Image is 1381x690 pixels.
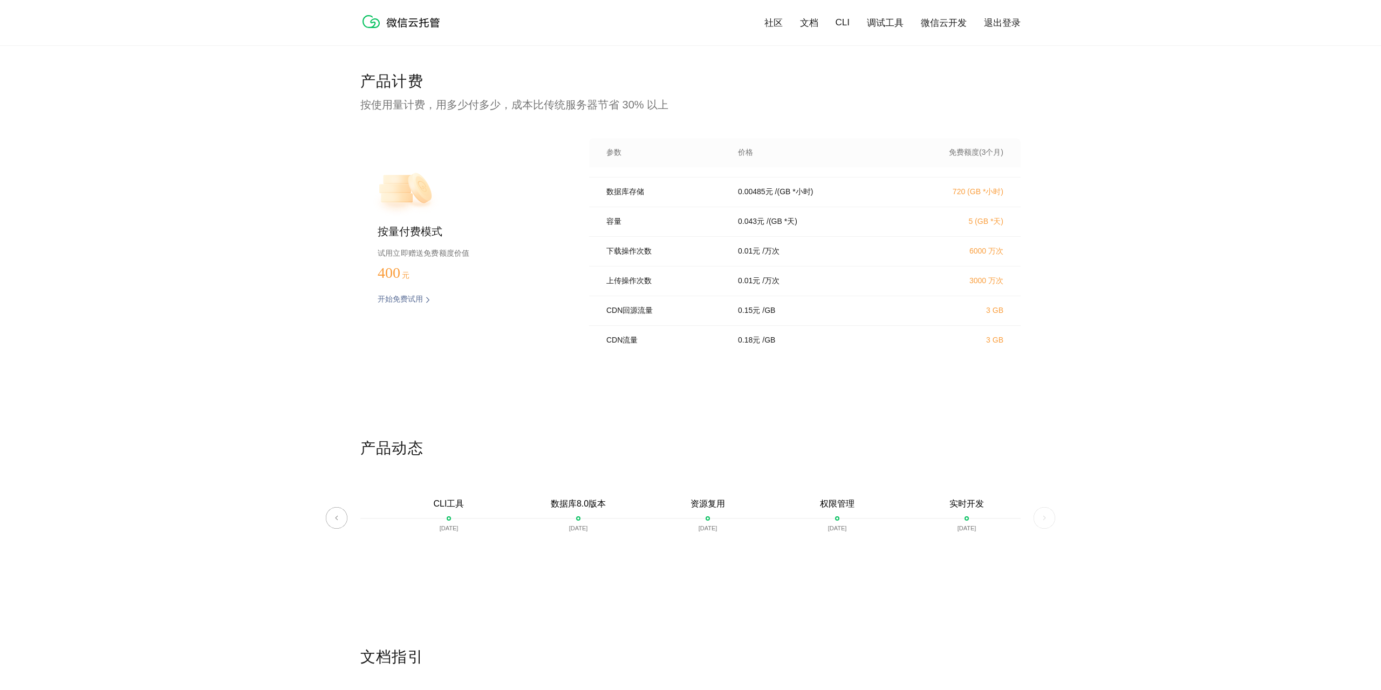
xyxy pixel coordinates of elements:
p: 5 (GB *天) [908,217,1003,227]
p: CLI工具 [434,498,464,510]
p: 3 GB [908,306,1003,315]
p: 6000 万次 [908,247,1003,256]
p: 400 [378,264,432,282]
a: 文档 [800,17,818,29]
a: 调试工具 [867,17,904,29]
p: 资源复用 [690,498,725,510]
p: 参数 [606,148,723,158]
a: 社区 [764,17,783,29]
p: 试用立即赠送免费额度价值 [378,246,555,260]
p: 产品计费 [360,71,1021,93]
p: 按量付费模式 [378,224,555,240]
p: 下载操作次数 [606,247,723,256]
p: / GB [762,306,775,316]
p: 实时开发 [949,498,984,510]
p: 0.15 元 [738,306,760,316]
a: 退出登录 [984,17,1021,29]
p: 0.01 元 [738,247,760,256]
p: 免费额度(3个月) [908,148,1003,158]
p: 数据库存储 [606,187,723,197]
p: 720 (GB *小时) [908,187,1003,197]
p: / GB [762,336,775,345]
a: 微信云开发 [921,17,967,29]
p: 3 GB [908,336,1003,344]
p: 0.01 元 [738,276,760,286]
p: 按使用量计费，用多少付多少，成本比传统服务器节省 30% 以上 [360,97,1021,112]
p: 0.043 元 [738,217,764,227]
p: 开始免费试用 [378,295,423,305]
p: 0.00485 元 [738,187,773,197]
p: [DATE] [569,525,588,531]
span: 元 [402,271,409,279]
p: [DATE] [699,525,717,531]
p: [DATE] [828,525,847,531]
p: [DATE] [958,525,976,531]
img: 微信云托管 [360,11,447,32]
p: / (GB *小时) [775,187,813,197]
p: / 万次 [762,247,780,256]
p: 容量 [606,217,723,227]
p: 3000 万次 [908,276,1003,286]
p: / 万次 [762,276,780,286]
p: 数据库8.0版本 [551,498,606,510]
a: 微信云托管 [360,25,447,34]
p: 产品动态 [360,438,1021,460]
p: [DATE] [440,525,459,531]
p: 价格 [738,148,753,158]
p: CDN流量 [606,336,723,345]
a: CLI [836,17,850,28]
p: 0.18 元 [738,336,760,345]
p: / (GB *天) [767,217,797,227]
p: 上传操作次数 [606,276,723,286]
p: CDN回源流量 [606,306,723,316]
p: 权限管理 [820,498,854,510]
p: 文档指引 [360,647,1021,668]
